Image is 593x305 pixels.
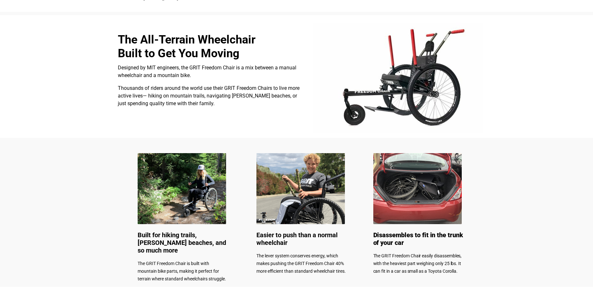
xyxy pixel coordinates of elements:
span: Built for hiking trails, [PERSON_NAME] beaches, and so much more [138,231,226,254]
span: Disassembles to fit in the trunk of your car [373,231,463,246]
span: Easier to push than a normal wheelchair [256,231,338,246]
span: The lever system conserves energy, which makes pushing the GRIT Freedom Chair 40% more efficient ... [256,253,346,274]
input: Get more information [23,154,78,167]
span: Thousands of riders around the world use their GRIT Freedom Chairs to live more active lives— hik... [118,85,300,106]
span: Designed by MIT engineers, the GRIT Freedom Chair is a mix between a manual wheelchair and a moun... [118,65,296,78]
span: The All-Terrain Wheelchair Built to Get You Moving [118,33,255,60]
span: The GRIT Freedom Chair is built with mountain bike parts, making it perfect for terrain where sta... [138,261,226,281]
span: The GRIT Freedom Chair easily disassembles, with the heaviest part weighing only 25 lbs. It can f... [373,253,462,274]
